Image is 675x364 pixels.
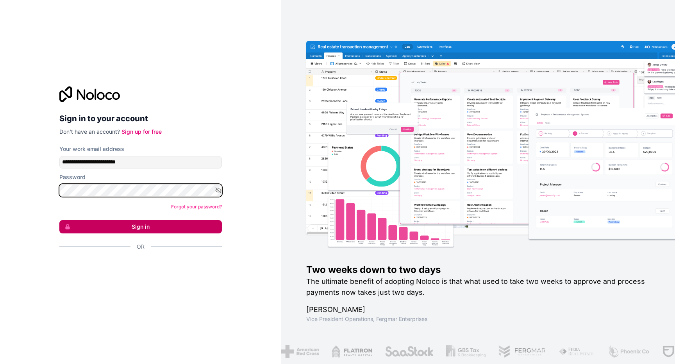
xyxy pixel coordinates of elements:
[313,345,354,358] img: /assets/flatiron-C8eUkumj.png
[121,128,162,135] a: Sign up for free
[427,345,467,358] img: /assets/gbstax-C-GtDUiK.png
[306,276,650,298] h2: The ultimate benefit of adopting Noloco is that what used to take two weeks to approve and proces...
[306,315,650,323] h1: Vice President Operations , Fergmar Enterprises
[55,259,220,276] iframe: Sign in with Google Button
[479,345,527,358] img: /assets/fergmar-CudnrXN5.png
[59,111,222,126] h2: Sign in to your account
[539,345,576,358] img: /assets/fiera-fwj2N5v4.png
[59,145,124,153] label: Your work email address
[171,204,222,210] a: Forgot your password?
[306,304,650,315] h1: [PERSON_NAME]
[589,345,631,358] img: /assets/phoenix-BREaitsQ.png
[366,345,414,358] img: /assets/saastock-C6Zbiodz.png
[262,345,300,358] img: /assets/american-red-cross-BAupjrZR.png
[59,184,222,197] input: Password
[306,264,650,276] h1: Two weeks down to two days
[59,156,222,169] input: Email address
[137,243,145,251] span: Or
[59,128,120,135] span: Don't have an account?
[59,173,86,181] label: Password
[59,220,222,233] button: Sign in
